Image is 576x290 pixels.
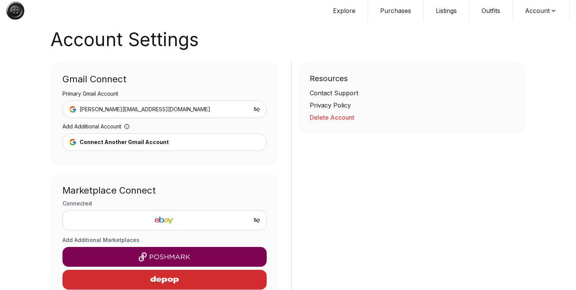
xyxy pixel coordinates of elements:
button: Unlink eBay [253,217,260,224]
a: Contact Support [310,88,514,98]
div: Resources [310,73,514,88]
div: Marketplace Connect [62,184,267,197]
h3: Connected [62,200,267,207]
span: [PERSON_NAME][EMAIL_ADDRESS][DOMAIN_NAME] [80,106,210,113]
button: Delete Account [310,113,514,122]
img: Poshmark logo [69,252,261,261]
div: Primary Gmail Account [62,90,267,101]
img: Depop logo [131,271,198,289]
h3: Add Additional Marketplaces [62,236,267,244]
h1: Account Settings [50,30,526,49]
div: Gmail Connect [62,73,267,90]
div: Connect Another Gmail Account [80,138,169,146]
button: Connect Another Gmail Account [62,133,267,151]
button: Poshmark logo [62,247,267,267]
img: eBay logo [69,216,260,225]
button: Depop logo [62,270,267,290]
a: Privacy Policy [310,101,514,110]
img: Button Logo [6,2,24,20]
div: Add Additional Account [62,123,267,133]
